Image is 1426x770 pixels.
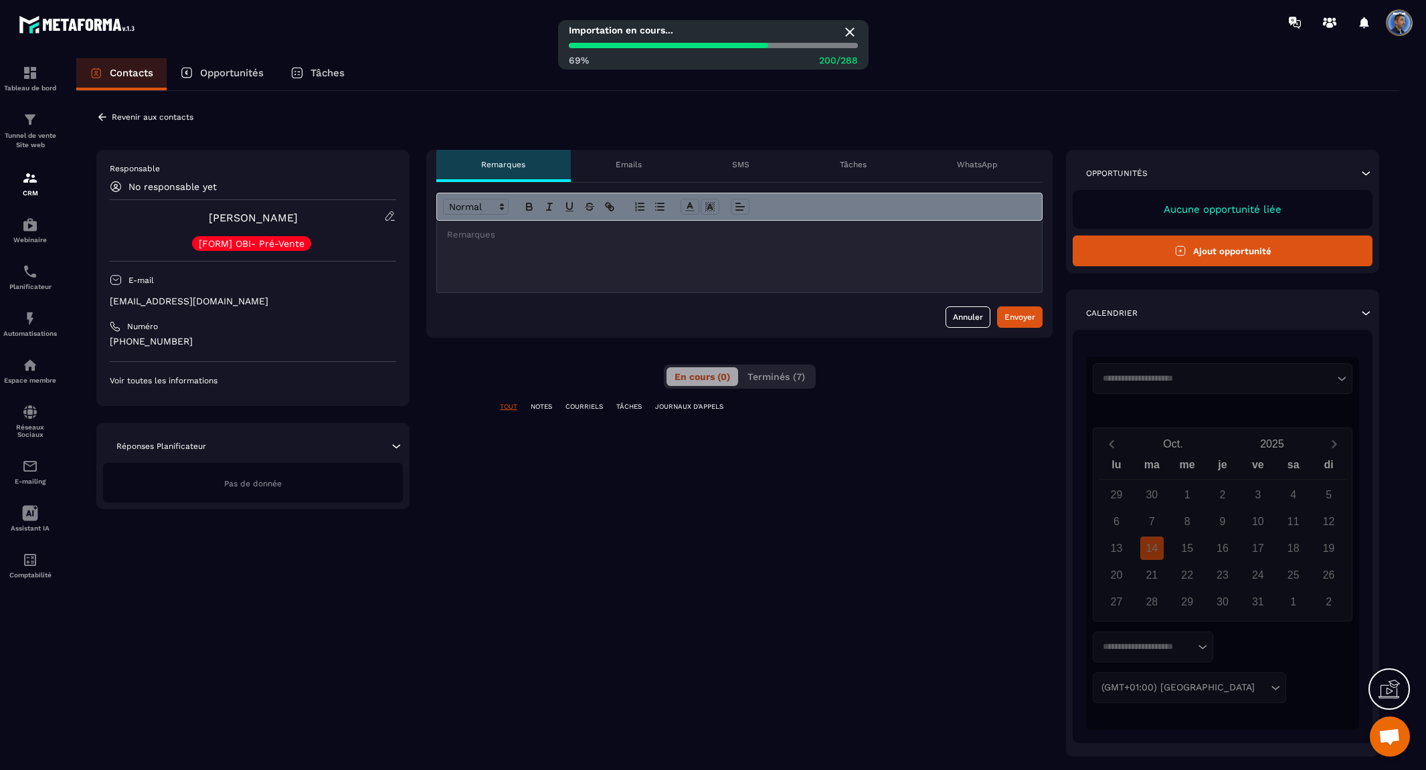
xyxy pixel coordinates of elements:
[199,239,304,248] p: [FORM] OBI- Pré-Vente
[819,55,858,66] span: 200/288
[22,170,38,186] img: formation
[116,441,206,452] p: Réponses Planificateur
[997,306,1043,328] button: Envoyer
[167,58,277,90] a: Opportunités
[666,367,738,386] button: En cours (0)
[1073,235,1372,266] button: Ajout opportunité
[747,371,805,382] span: Terminés (7)
[3,423,57,438] p: Réseaux Sociaux
[3,394,57,448] a: social-networksocial-networkRéseaux Sociaux
[209,211,298,224] a: [PERSON_NAME]
[3,300,57,347] a: automationsautomationsAutomatisations
[3,84,57,92] p: Tableau de bord
[128,181,217,192] p: No responsable yet
[3,236,57,244] p: Webinaire
[531,402,552,411] p: NOTES
[310,67,345,79] p: Tâches
[500,402,517,411] p: TOUT
[957,159,998,170] p: WhatsApp
[22,217,38,233] img: automations
[840,159,867,170] p: Tâches
[1086,308,1138,318] p: Calendrier
[1086,168,1148,179] p: Opportunités
[22,552,38,568] img: accountant
[569,55,589,66] span: 69%
[481,159,525,170] p: Remarques
[277,58,358,90] a: Tâches
[110,67,153,79] p: Contacts
[3,102,57,160] a: formationformationTunnel de vente Site web
[565,402,603,411] p: COURRIELS
[110,295,396,308] p: [EMAIL_ADDRESS][DOMAIN_NAME]
[3,524,57,532] p: Assistant IA
[3,283,57,290] p: Planificateur
[3,448,57,495] a: emailemailE-mailing
[616,402,642,411] p: TÂCHES
[76,58,167,90] a: Contacts
[22,404,38,420] img: social-network
[1370,716,1410,757] div: Ouvrir le chat
[3,330,57,337] p: Automatisations
[739,367,813,386] button: Terminés (7)
[224,479,282,488] span: Pas de donnée
[946,306,990,328] button: Annuler
[569,25,673,35] p: Importation en cours...
[22,65,38,81] img: formation
[3,377,57,384] p: Espace membre
[110,375,396,386] p: Voir toutes les informations
[22,458,38,474] img: email
[3,478,57,485] p: E-mailing
[655,402,723,411] p: JOURNAUX D'APPELS
[3,347,57,394] a: automationsautomationsEspace membre
[110,335,396,348] p: [PHONE_NUMBER]
[128,275,154,286] p: E-mail
[732,159,749,170] p: SMS
[112,112,193,122] p: Revenir aux contacts
[22,357,38,373] img: automations
[1086,203,1359,215] p: Aucune opportunité liée
[3,254,57,300] a: schedulerschedulerPlanificateur
[3,571,57,579] p: Comptabilité
[3,160,57,207] a: formationformationCRM
[3,542,57,589] a: accountantaccountantComptabilité
[3,55,57,102] a: formationformationTableau de bord
[200,67,264,79] p: Opportunités
[127,321,158,332] p: Numéro
[1004,310,1035,324] div: Envoyer
[22,310,38,326] img: automations
[3,207,57,254] a: automationsautomationsWebinaire
[19,12,139,37] img: logo
[616,159,642,170] p: Emails
[110,163,396,174] p: Responsable
[22,264,38,280] img: scheduler
[3,189,57,197] p: CRM
[22,112,38,128] img: formation
[3,495,57,542] a: Assistant IA
[675,371,730,382] span: En cours (0)
[3,131,57,150] p: Tunnel de vente Site web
